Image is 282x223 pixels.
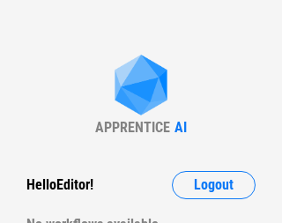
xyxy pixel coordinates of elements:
[95,119,170,136] div: APPRENTICE
[174,119,187,136] div: AI
[106,55,176,119] img: Apprentice AI
[26,171,93,199] div: Hello Editor !
[194,178,234,192] span: Logout
[172,171,256,199] button: Logout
